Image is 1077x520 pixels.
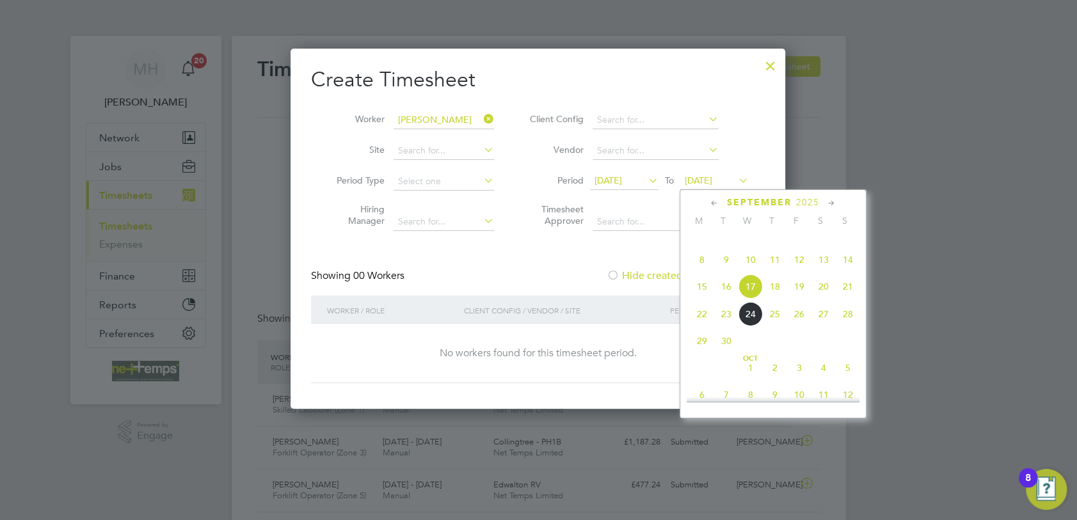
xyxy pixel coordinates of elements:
span: W [735,215,760,226]
label: Site [327,144,385,155]
span: 7 [714,382,738,407]
input: Search for... [394,142,494,160]
span: 15 [690,274,714,299]
span: T [760,215,784,226]
span: 23 [714,302,738,326]
span: 26 [787,302,811,326]
span: 27 [811,302,836,326]
span: 12 [787,248,811,272]
span: 12 [836,382,860,407]
span: 00 Workers [353,269,404,282]
div: No workers found for this timesheet period. [324,347,752,360]
span: 11 [763,248,787,272]
span: 30 [714,329,738,353]
input: Search for... [593,111,719,129]
label: Vendor [526,144,584,155]
input: Search for... [593,213,719,231]
div: Period [666,295,752,325]
span: 11 [811,382,836,407]
span: 29 [690,329,714,353]
input: Search for... [394,213,494,231]
span: 25 [763,302,787,326]
input: Select one [394,173,494,191]
span: Oct [738,356,763,362]
span: 8 [738,382,763,407]
span: 24 [738,302,763,326]
label: Worker [327,113,385,125]
label: Period Type [327,175,385,186]
label: Timesheet Approver [526,203,584,226]
label: Hiring Manager [327,203,385,226]
div: 8 [1025,478,1031,494]
span: 22 [690,302,714,326]
span: 10 [738,248,763,272]
div: Worker / Role [324,295,461,325]
span: To [661,172,678,189]
span: 9 [714,248,738,272]
span: 6 [690,382,714,407]
div: Client Config / Vendor / Site [461,295,666,325]
input: Search for... [394,111,494,129]
span: 1 [738,356,763,380]
span: S [808,215,833,226]
label: Client Config [526,113,584,125]
span: 17 [738,274,763,299]
input: Search for... [593,142,719,160]
span: 20 [811,274,836,299]
span: 19 [787,274,811,299]
span: September [727,197,792,208]
span: [DATE] [594,175,622,186]
span: 9 [763,382,787,407]
span: 14 [836,248,860,272]
h2: Create Timesheet [311,67,765,93]
span: 3 [787,356,811,380]
span: 4 [811,356,836,380]
span: 21 [836,274,860,299]
span: T [711,215,735,226]
span: 16 [714,274,738,299]
span: 5 [836,356,860,380]
span: 10 [787,382,811,407]
span: 2 [763,356,787,380]
span: M [687,215,711,226]
span: 18 [763,274,787,299]
span: 28 [836,302,860,326]
span: 2025 [796,197,819,208]
span: 8 [690,248,714,272]
button: Open Resource Center, 8 new notifications [1026,469,1067,510]
span: 13 [811,248,836,272]
div: Showing [311,269,407,283]
label: Period [526,175,584,186]
label: Hide created timesheets [607,269,737,282]
span: S [833,215,857,226]
span: F [784,215,808,226]
span: [DATE] [685,175,712,186]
